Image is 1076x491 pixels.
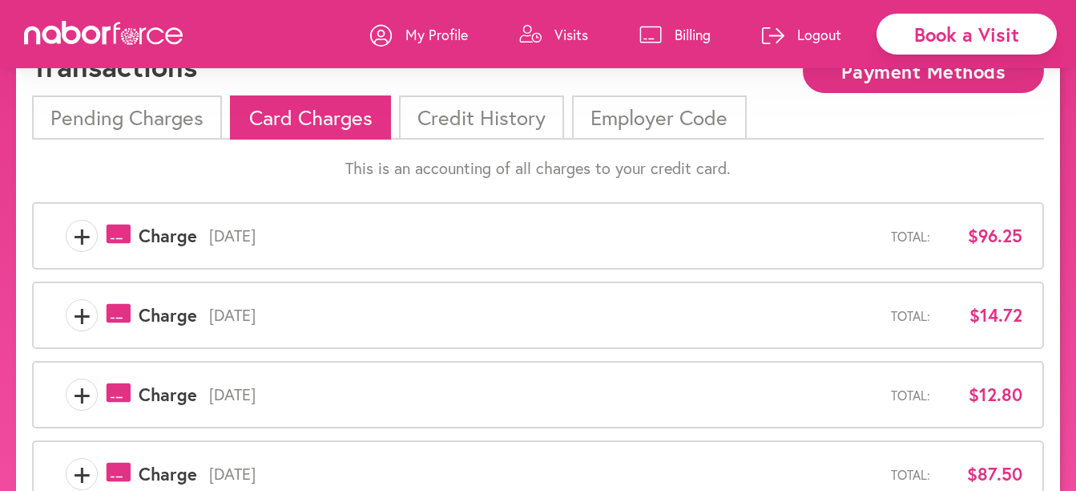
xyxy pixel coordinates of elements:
[891,308,930,323] span: Total:
[197,465,891,484] span: [DATE]
[139,225,197,246] span: Charge
[66,379,97,411] span: +
[891,467,930,482] span: Total:
[139,305,197,326] span: Charge
[66,458,97,490] span: +
[139,384,197,405] span: Charge
[675,25,711,44] p: Billing
[891,388,930,403] span: Total:
[197,306,891,325] span: [DATE]
[405,25,468,44] p: My Profile
[519,10,588,59] a: Visits
[399,95,564,140] li: Credit History
[762,10,841,59] a: Logout
[32,49,197,83] h1: Transactions
[139,464,197,485] span: Charge
[942,225,1022,246] span: $96.25
[942,305,1022,326] span: $14.72
[66,220,97,252] span: +
[803,62,1044,77] a: Payment Methods
[32,95,222,140] li: Pending Charges
[942,384,1022,405] span: $12.80
[572,95,746,140] li: Employer Code
[197,226,891,245] span: [DATE]
[803,49,1044,93] button: Payment Methods
[639,10,711,59] a: Billing
[197,385,891,404] span: [DATE]
[230,95,390,140] li: Card Charges
[797,25,841,44] p: Logout
[370,10,468,59] a: My Profile
[66,299,97,331] span: +
[554,25,588,44] p: Visits
[877,14,1057,55] div: Book a Visit
[942,464,1022,485] span: $87.50
[891,229,930,244] span: Total:
[32,159,1044,178] p: This is an accounting of all charges to your credit card.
